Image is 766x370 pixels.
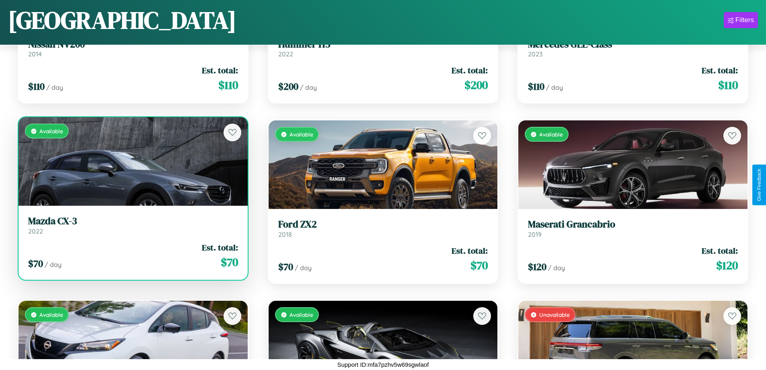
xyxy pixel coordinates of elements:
[702,64,738,76] span: Est. total:
[221,254,238,270] span: $ 70
[278,230,292,238] span: 2018
[528,50,542,58] span: 2023
[28,80,45,93] span: $ 110
[28,215,238,227] h3: Mazda CX-3
[278,260,293,273] span: $ 70
[202,242,238,253] span: Est. total:
[735,16,754,24] div: Filters
[290,131,313,138] span: Available
[202,64,238,76] span: Est. total:
[28,257,43,270] span: $ 70
[278,50,293,58] span: 2022
[28,215,238,235] a: Mazda CX-32022
[716,257,738,273] span: $ 120
[528,80,544,93] span: $ 110
[295,264,312,272] span: / day
[718,77,738,93] span: $ 110
[39,128,63,134] span: Available
[300,83,317,91] span: / day
[45,260,62,269] span: / day
[46,83,63,91] span: / day
[28,227,43,235] span: 2022
[218,77,238,93] span: $ 110
[8,4,236,37] h1: [GEOGRAPHIC_DATA]
[702,245,738,256] span: Est. total:
[278,80,298,93] span: $ 200
[39,311,63,318] span: Available
[546,83,563,91] span: / day
[28,39,238,58] a: Nissan NV2002014
[548,264,565,272] span: / day
[278,39,488,58] a: Hummer H32022
[278,219,488,230] h3: Ford ZX2
[28,50,42,58] span: 2014
[464,77,488,93] span: $ 200
[337,359,429,370] p: Support ID: mfa7pzhv5w69sgwlaof
[724,12,758,28] button: Filters
[290,311,313,318] span: Available
[539,311,570,318] span: Unavailable
[528,39,738,58] a: Mercedes GLE-Class2023
[539,131,563,138] span: Available
[528,230,542,238] span: 2019
[452,64,488,76] span: Est. total:
[528,260,546,273] span: $ 120
[756,169,762,201] div: Give Feedback
[470,257,488,273] span: $ 70
[278,219,488,238] a: Ford ZX22018
[528,219,738,238] a: Maserati Grancabrio2019
[528,219,738,230] h3: Maserati Grancabrio
[452,245,488,256] span: Est. total:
